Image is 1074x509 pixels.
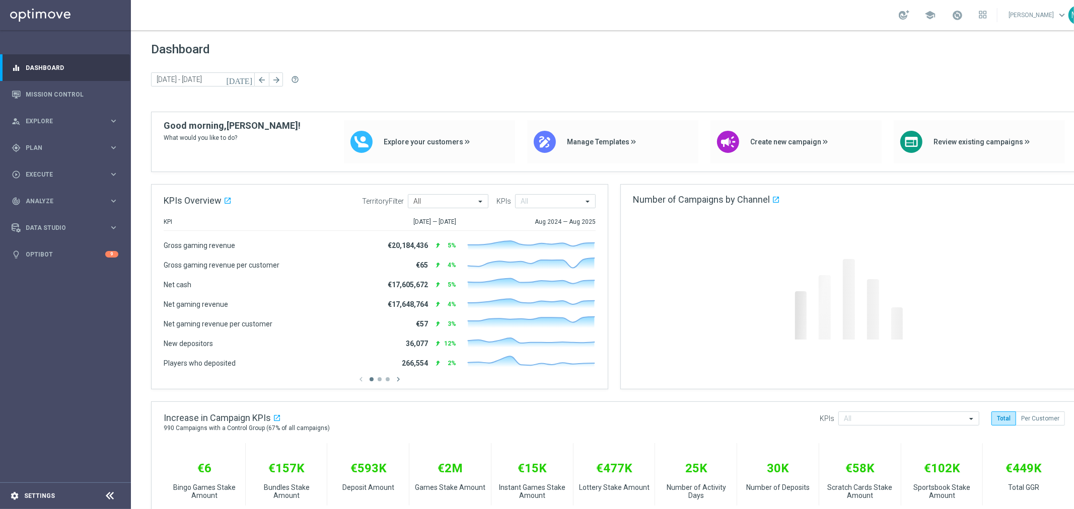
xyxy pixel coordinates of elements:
span: Execute [26,172,109,178]
div: Dashboard [12,54,118,81]
i: keyboard_arrow_right [109,143,118,152]
i: keyboard_arrow_right [109,169,118,179]
span: Plan [26,145,109,151]
span: Analyze [26,198,109,204]
i: lightbulb [12,250,21,259]
div: Execute [12,170,109,179]
i: play_circle_outline [12,170,21,179]
i: equalizer [12,63,21,72]
a: Mission Control [26,81,118,108]
span: Data Studio [26,225,109,231]
div: Mission Control [12,81,118,108]
div: Plan [12,143,109,152]
button: equalizer Dashboard [11,64,119,72]
div: Optibot [12,241,118,268]
button: Data Studio keyboard_arrow_right [11,224,119,232]
button: Mission Control [11,91,119,99]
button: play_circle_outline Execute keyboard_arrow_right [11,171,119,179]
button: person_search Explore keyboard_arrow_right [11,117,119,125]
button: gps_fixed Plan keyboard_arrow_right [11,144,119,152]
i: track_changes [12,197,21,206]
i: gps_fixed [12,143,21,152]
i: keyboard_arrow_right [109,223,118,232]
a: Settings [24,493,55,499]
button: track_changes Analyze keyboard_arrow_right [11,197,119,205]
div: 9 [105,251,118,258]
span: keyboard_arrow_down [1056,10,1067,21]
div: Analyze [12,197,109,206]
div: Explore [12,117,109,126]
a: [PERSON_NAME]keyboard_arrow_down [1008,8,1068,23]
i: settings [10,491,19,500]
span: Explore [26,118,109,124]
button: lightbulb Optibot 9 [11,250,119,259]
i: keyboard_arrow_right [109,116,118,126]
i: keyboard_arrow_right [109,196,118,206]
a: Dashboard [26,54,118,81]
a: Optibot [26,241,105,268]
i: person_search [12,117,21,126]
span: school [924,10,936,21]
div: Data Studio [12,223,109,232]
